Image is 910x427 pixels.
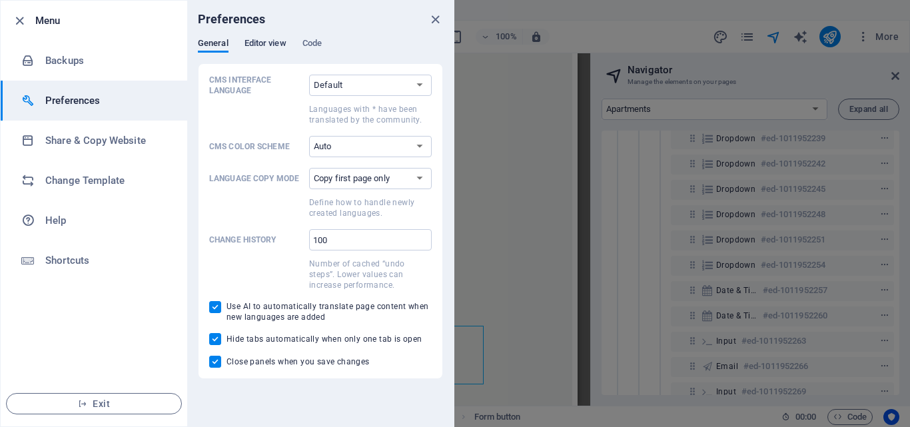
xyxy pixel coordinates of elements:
h6: Help [45,213,169,228]
h6: Preferences [45,93,169,109]
h6: Shortcuts [45,252,169,268]
span: Code [302,35,322,54]
span: Editor view [244,35,286,54]
h6: Share & Copy Website [45,133,169,149]
button: Exit [6,393,182,414]
h6: Change Template [45,173,169,189]
p: Number of cached “undo steps”. Lower values can increase performance. [309,258,432,290]
h6: Backups [45,53,169,69]
span: Close panels when you save changes [227,356,370,367]
input: Change historyNumber of cached “undo steps”. Lower values can increase performance. [309,229,432,250]
select: CMS Color Scheme [309,136,432,157]
h6: Menu [35,13,177,29]
div: Preferences [198,38,443,63]
h6: Preferences [198,11,266,27]
select: Language Copy ModeDefine how to handle newly created languages. [309,168,432,189]
span: Use AI to automatically translate page content when new languages are added [227,301,432,322]
p: CMS Color Scheme [209,141,304,152]
span: General [198,35,228,54]
span: Exit [17,398,171,409]
a: Help [1,201,187,240]
p: Change history [209,234,304,245]
p: Languages with * have been translated by the community. [309,104,432,125]
p: Define how to handle newly created languages. [309,197,432,218]
p: Language Copy Mode [209,173,304,184]
select: CMS Interface LanguageLanguages with * have been translated by the community. [309,75,432,96]
button: close [427,11,443,27]
span: Hide tabs automatically when only one tab is open [227,334,422,344]
p: CMS Interface Language [209,75,304,96]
